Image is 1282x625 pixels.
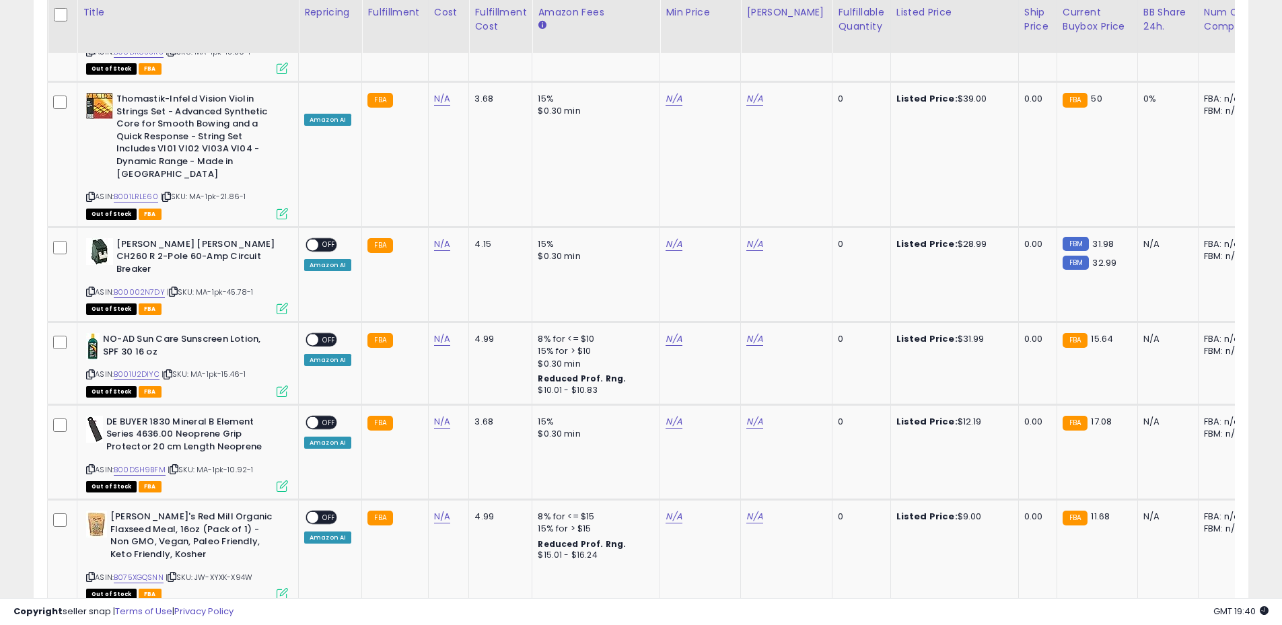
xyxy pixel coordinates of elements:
a: N/A [746,92,762,106]
div: Listed Price [896,5,1013,20]
div: 4.99 [474,511,522,523]
span: OFF [318,239,340,250]
span: | SKU: MA-1pk-21.86-1 [160,191,246,202]
div: $39.00 [896,93,1008,105]
div: 3.68 [474,416,522,428]
div: [PERSON_NAME] [746,5,826,20]
div: Amazon AI [304,531,351,544]
div: FBM: n/a [1204,105,1248,117]
div: 15% for > $15 [538,523,649,535]
div: $12.19 [896,416,1008,428]
a: N/A [666,415,682,429]
div: Title [83,5,293,20]
span: 17.08 [1091,415,1112,428]
a: Terms of Use [115,605,172,618]
span: OFF [318,512,340,523]
strong: Copyright [13,605,63,618]
div: $15.01 - $16.24 [538,550,649,561]
b: NO-AD Sun Care Sunscreen Lotion, SPF 30 16 oz [103,333,266,361]
b: Listed Price: [896,237,958,250]
small: FBA [1063,511,1088,525]
a: B075XGQSNN [114,572,164,583]
span: OFF [318,334,340,346]
img: 41H8swxKMFL._SL40_.jpg [86,333,100,360]
div: Amazon AI [304,114,351,126]
small: FBA [367,511,392,525]
a: B001U2DIYC [114,369,159,380]
span: 2025-08-13 19:40 GMT [1213,605,1269,618]
div: 0 [838,333,880,345]
div: FBA: n/a [1204,238,1248,250]
a: N/A [434,415,450,429]
div: Num of Comp. [1204,5,1253,34]
div: 0% [1143,93,1188,105]
div: 15% [538,238,649,250]
div: FBM: n/a [1204,345,1248,357]
div: 4.99 [474,333,522,345]
div: N/A [1143,416,1188,428]
div: N/A [1143,511,1188,523]
div: Amazon AI [304,437,351,449]
a: N/A [746,510,762,523]
b: [PERSON_NAME] [PERSON_NAME] CH260 R 2-Pole 60-Amp Circuit Breaker [116,238,280,279]
small: FBA [1063,333,1088,348]
img: 41i7o8ZDQsL._SL40_.jpg [86,416,103,443]
div: FBM: n/a [1204,428,1248,440]
div: Ship Price [1024,5,1051,34]
small: FBA [1063,93,1088,108]
div: 0 [838,238,880,250]
span: All listings that are currently out of stock and unavailable for purchase on Amazon [86,209,137,220]
small: FBA [367,238,392,253]
a: Privacy Policy [174,605,234,618]
div: FBM: n/a [1204,250,1248,262]
div: BB Share 24h. [1143,5,1192,34]
div: ASIN: [86,238,288,313]
a: N/A [746,415,762,429]
div: Fulfillment [367,5,422,20]
b: Reduced Prof. Rng. [538,538,626,550]
div: Min Price [666,5,735,20]
div: 0.00 [1024,416,1046,428]
b: Reduced Prof. Rng. [538,373,626,384]
div: 3.68 [474,93,522,105]
div: Amazon AI [304,354,351,366]
small: FBA [367,416,392,431]
div: 15% for > $10 [538,345,649,357]
a: N/A [434,92,450,106]
span: FBA [139,303,162,315]
a: N/A [746,237,762,251]
div: $28.99 [896,238,1008,250]
div: 8% for <= $10 [538,333,649,345]
div: 4.15 [474,238,522,250]
span: FBA [139,63,162,75]
small: FBA [367,333,392,348]
div: Current Buybox Price [1063,5,1132,34]
span: | SKU: MA-1pk-10.92-1 [168,464,254,475]
div: 0 [838,93,880,105]
a: N/A [666,237,682,251]
small: FBM [1063,237,1089,251]
div: ASIN: [86,416,288,490]
span: All listings that are currently out of stock and unavailable for purchase on Amazon [86,303,137,315]
div: FBM: n/a [1204,523,1248,535]
div: 0.00 [1024,93,1046,105]
div: Amazon AI [304,259,351,271]
span: OFF [318,416,340,428]
a: N/A [666,510,682,523]
span: All listings that are currently out of stock and unavailable for purchase on Amazon [86,386,137,398]
span: 15.64 [1091,332,1113,345]
div: FBA: n/a [1204,416,1248,428]
b: Listed Price: [896,510,958,523]
a: B00DSH9BFM [114,464,166,476]
b: Thomastik-Infeld Vision Violin Strings Set - Advanced Synthetic Core for Smooth Bowing and a Quic... [116,93,280,184]
img: 51uGrUeddeL._SL40_.jpg [86,511,107,538]
b: Listed Price: [896,415,958,428]
a: B00002N7DY [114,287,165,298]
span: | SKU: JW-XYXK-X94W [166,572,252,583]
div: ASIN: [86,93,288,218]
b: Listed Price: [896,332,958,345]
div: 0.00 [1024,238,1046,250]
small: FBA [367,93,392,108]
a: N/A [746,332,762,346]
small: FBM [1063,256,1089,270]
